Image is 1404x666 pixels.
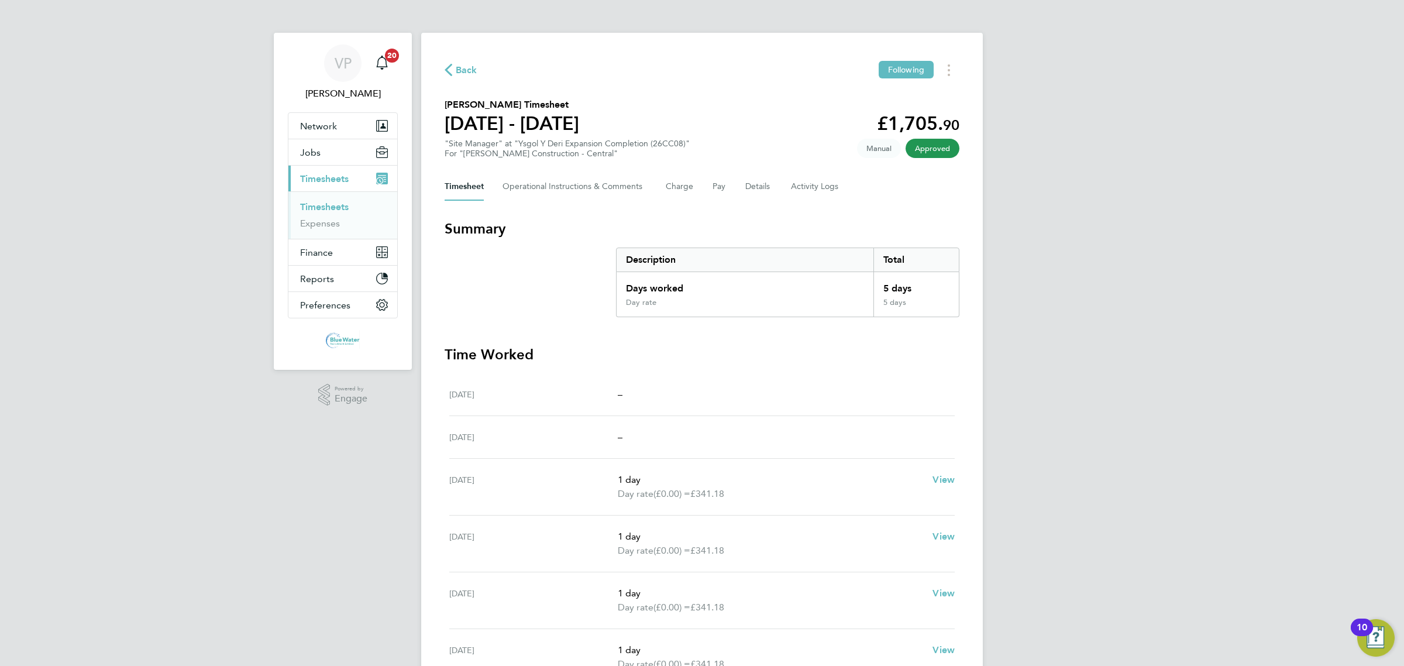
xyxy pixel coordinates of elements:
button: Timesheets [288,166,397,191]
span: Day rate [618,487,653,501]
h3: Summary [445,219,959,238]
span: Finance [300,247,333,258]
span: Day rate [618,544,653,558]
span: (£0.00) = [653,488,690,499]
span: Network [300,121,337,132]
a: VP[PERSON_NAME] [288,44,398,101]
button: Finance [288,239,397,265]
h2: [PERSON_NAME] Timesheet [445,98,579,112]
span: £341.18 [690,488,724,499]
div: Day rate [626,298,656,307]
div: Timesheets [288,191,397,239]
span: Reports [300,273,334,284]
button: Pay [713,173,727,201]
a: View [932,643,955,657]
a: View [932,530,955,544]
button: Preferences [288,292,397,318]
div: For "[PERSON_NAME] Construction - Central" [445,149,690,159]
a: Timesheets [300,201,349,212]
span: (£0.00) = [653,602,690,613]
a: Go to home page [288,330,398,349]
div: 5 days [873,272,959,298]
button: Timesheets Menu [938,61,959,79]
span: £341.18 [690,602,724,613]
button: Back [445,63,477,77]
button: Following [879,61,934,78]
div: [DATE] [449,387,618,401]
p: 1 day [618,586,923,600]
div: Days worked [617,272,873,298]
span: Engage [335,394,367,404]
div: Summary [616,248,959,317]
span: 90 [943,116,959,133]
div: [DATE] [449,530,618,558]
span: This timesheet has been approved. [906,139,959,158]
span: Victoria Price [288,87,398,101]
div: 10 [1357,627,1367,643]
a: Expenses [300,218,340,229]
div: [DATE] [449,430,618,444]
span: Timesheets [300,173,349,184]
p: 1 day [618,530,923,544]
p: 1 day [618,643,923,657]
h1: [DATE] - [DATE] [445,112,579,135]
span: VP [335,56,352,71]
span: View [932,644,955,655]
span: Jobs [300,147,321,158]
div: "Site Manager" at "Ysgol Y Deri Expansion Completion (26CC08)" [445,139,690,159]
button: Jobs [288,139,397,165]
button: Open Resource Center, 10 new notifications [1357,619,1395,657]
div: [DATE] [449,473,618,501]
span: – [618,389,622,400]
img: bluewaterwales-logo-retina.png [326,330,360,349]
span: – [618,431,622,442]
span: 20 [385,49,399,63]
span: Back [456,63,477,77]
button: Operational Instructions & Comments [503,173,647,201]
button: Reports [288,266,397,291]
span: View [932,531,955,542]
span: (£0.00) = [653,545,690,556]
div: Description [617,248,873,272]
button: Charge [666,173,694,201]
a: 20 [370,44,394,82]
span: £341.18 [690,545,724,556]
button: Details [745,173,772,201]
div: [DATE] [449,586,618,614]
span: Following [888,64,924,75]
button: Network [288,113,397,139]
a: View [932,586,955,600]
span: View [932,474,955,485]
button: Activity Logs [791,173,840,201]
a: Powered byEngage [318,384,368,406]
span: Powered by [335,384,367,394]
div: Total [873,248,959,272]
a: View [932,473,955,487]
app-decimal: £1,705. [877,112,959,135]
span: Preferences [300,300,350,311]
h3: Time Worked [445,345,959,364]
span: This timesheet was manually created. [857,139,901,158]
span: Day rate [618,600,653,614]
nav: Main navigation [274,33,412,370]
span: View [932,588,955,599]
button: Timesheet [445,173,484,201]
p: 1 day [618,473,923,487]
div: 5 days [873,298,959,317]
